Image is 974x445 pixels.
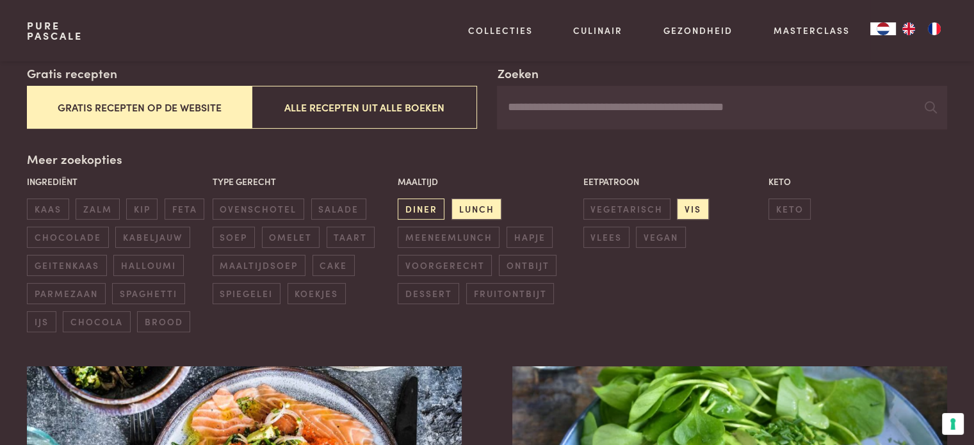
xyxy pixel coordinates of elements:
[466,283,554,304] span: fruitontbijt
[870,22,896,35] a: NL
[398,175,576,188] p: Maaltijd
[663,24,733,37] a: Gezondheid
[137,311,190,332] span: brood
[768,175,947,188] p: Keto
[27,255,106,276] span: geitenkaas
[583,227,629,248] span: vlees
[677,198,708,220] span: vis
[126,198,158,220] span: kip
[76,198,119,220] span: zalm
[921,22,947,35] a: FR
[27,64,117,83] label: Gratis recepten
[27,311,56,332] span: ijs
[896,22,921,35] a: EN
[311,198,366,220] span: salade
[583,175,762,188] p: Eetpatroon
[497,64,538,83] label: Zoeken
[213,255,305,276] span: maaltijdsoep
[468,24,533,37] a: Collecties
[165,198,204,220] span: feta
[327,227,375,248] span: taart
[113,255,183,276] span: halloumi
[312,255,355,276] span: cake
[27,175,206,188] p: Ingrediënt
[398,227,499,248] span: meeneemlunch
[27,283,105,304] span: parmezaan
[63,311,130,332] span: chocola
[213,198,304,220] span: ovenschotel
[583,198,670,220] span: vegetarisch
[398,283,459,304] span: dessert
[213,175,391,188] p: Type gerecht
[27,198,69,220] span: kaas
[774,24,850,37] a: Masterclass
[499,255,556,276] span: ontbijt
[213,227,255,248] span: soep
[213,283,280,304] span: spiegelei
[252,86,476,129] button: Alle recepten uit alle boeken
[112,283,184,304] span: spaghetti
[870,22,896,35] div: Language
[636,227,685,248] span: vegan
[262,227,320,248] span: omelet
[451,198,501,220] span: lunch
[398,255,492,276] span: voorgerecht
[27,227,108,248] span: chocolade
[942,413,964,435] button: Uw voorkeuren voor toestemming voor trackingtechnologieën
[27,86,252,129] button: Gratis recepten op de website
[896,22,947,35] ul: Language list
[870,22,947,35] aside: Language selected: Nederlands
[507,227,553,248] span: hapje
[573,24,622,37] a: Culinair
[768,198,811,220] span: keto
[398,198,444,220] span: diner
[288,283,346,304] span: koekjes
[27,20,83,41] a: PurePascale
[115,227,190,248] span: kabeljauw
